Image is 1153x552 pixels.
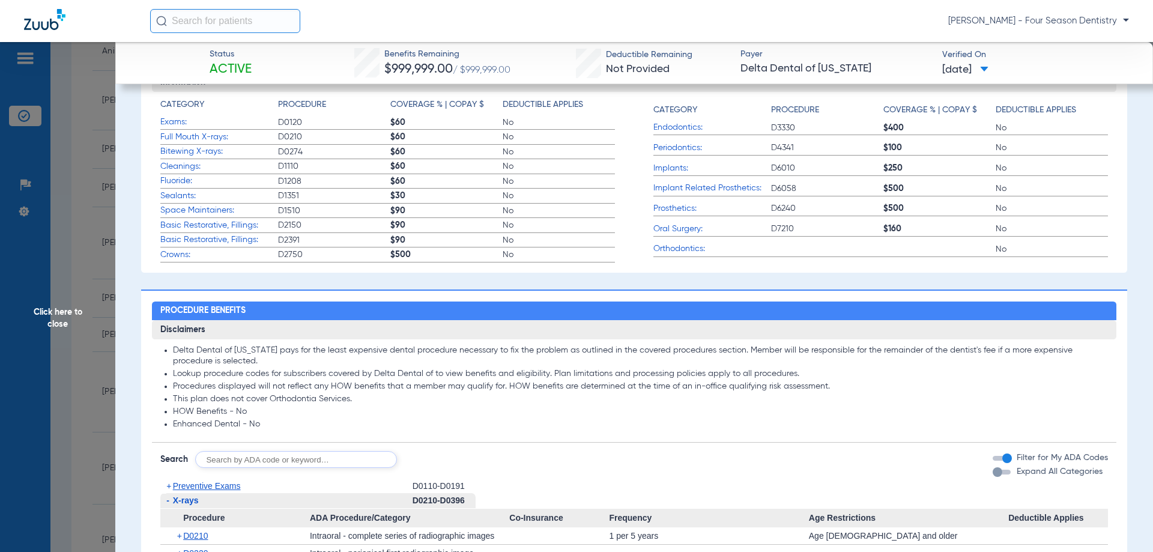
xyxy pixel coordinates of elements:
span: $60 [390,160,503,172]
span: ADA Procedure/Category [310,509,509,528]
span: Verified On [942,49,1134,61]
span: Active [210,61,252,78]
span: Basic Restorative, Fillings: [160,234,278,246]
span: Sealants: [160,190,278,202]
h4: Procedure [278,99,326,111]
span: No [503,146,615,158]
div: D0210-D0396 [413,493,476,509]
span: Deductible Applies [1008,509,1108,528]
li: Enhanced Dental - No [173,419,1109,430]
app-breakdown-title: Category [653,99,771,121]
span: Crowns: [160,249,278,261]
app-breakdown-title: Coverage % | Copay $ [883,99,996,121]
span: D6240 [771,202,883,214]
span: $60 [390,117,503,129]
h4: Deductible Applies [503,99,583,111]
span: D2391 [278,234,390,246]
span: D1351 [278,190,390,202]
li: Delta Dental of [US_STATE] pays for the least expensive dental procedure necessary to fix the pro... [173,345,1109,366]
span: $500 [390,249,503,261]
span: No [996,243,1108,255]
span: Periodontics: [653,142,771,154]
div: 1 per 5 years [609,527,808,544]
span: No [996,162,1108,174]
li: Procedures displayed will not reflect any HOW benefits that a member may qualify for. HOW benefit... [173,381,1109,392]
app-breakdown-title: Deductible Applies [996,99,1108,121]
span: Not Provided [606,64,670,74]
span: D6058 [771,183,883,195]
h2: Procedure Benefits [152,302,1117,321]
span: Age Restrictions [809,509,1008,528]
span: $500 [883,202,996,214]
span: $60 [390,175,503,187]
span: $90 [390,219,503,231]
span: Deductible Remaining [606,49,692,61]
span: $90 [390,234,503,246]
span: $500 [883,183,996,195]
h4: Deductible Applies [996,104,1076,117]
span: $250 [883,162,996,174]
span: X-rays [173,496,199,505]
span: No [996,202,1108,214]
h4: Coverage % | Copay $ [883,104,977,117]
span: D0274 [278,146,390,158]
app-breakdown-title: Deductible Applies [503,99,615,115]
span: Space Maintainers: [160,204,278,217]
img: Search Icon [156,16,167,26]
span: Expand All Categories [1017,467,1103,476]
span: $60 [390,131,503,143]
span: Payer [740,48,932,61]
li: Lookup procedure codes for subscribers covered by Delta Dental of to view benefits and eligibilit... [173,369,1109,380]
span: D1208 [278,175,390,187]
span: No [503,190,615,202]
h4: Coverage % | Copay $ [390,99,484,111]
app-breakdown-title: Category [160,99,278,115]
div: Age [DEMOGRAPHIC_DATA] and older [809,527,1008,544]
h4: Procedure [771,104,819,117]
span: Procedure [160,509,310,528]
iframe: Chat Widget [1093,494,1153,552]
span: Exams: [160,116,278,129]
span: + [177,527,184,544]
app-breakdown-title: Procedure [278,99,390,115]
span: No [503,219,615,231]
label: Filter for My ADA Codes [1014,452,1108,464]
span: No [503,131,615,143]
span: Search [160,453,188,466]
h4: Category [653,104,697,117]
span: / $999,999.00 [453,65,510,75]
app-breakdown-title: Coverage % | Copay $ [390,99,503,115]
span: No [503,117,615,129]
span: D1110 [278,160,390,172]
span: Prosthetics: [653,202,771,215]
span: Bitewing X-rays: [160,145,278,158]
span: D2150 [278,219,390,231]
span: D4341 [771,142,883,154]
span: No [503,249,615,261]
span: Frequency [609,509,808,528]
span: Status [210,48,252,61]
span: D1510 [278,205,390,217]
div: D0110-D0191 [413,479,476,494]
span: No [996,122,1108,134]
h4: Category [160,99,204,111]
span: D0210 [183,531,208,541]
input: Search by ADA code or keyword… [195,451,397,468]
span: No [503,160,615,172]
span: Preventive Exams [173,481,241,491]
span: Basic Restorative, Fillings: [160,219,278,232]
span: No [503,234,615,246]
span: $60 [390,146,503,158]
span: $160 [883,223,996,235]
span: $999,999.00 [384,63,453,76]
span: Oral Surgery: [653,223,771,235]
span: [PERSON_NAME] - Four Season Dentistry [948,15,1129,27]
img: Zuub Logo [24,9,65,30]
li: This plan does not cover Orthodontia Services. [173,394,1109,405]
app-breakdown-title: Procedure [771,99,883,121]
span: Benefits Remaining [384,48,510,61]
span: [DATE] [942,62,988,77]
span: No [996,183,1108,195]
span: No [996,223,1108,235]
